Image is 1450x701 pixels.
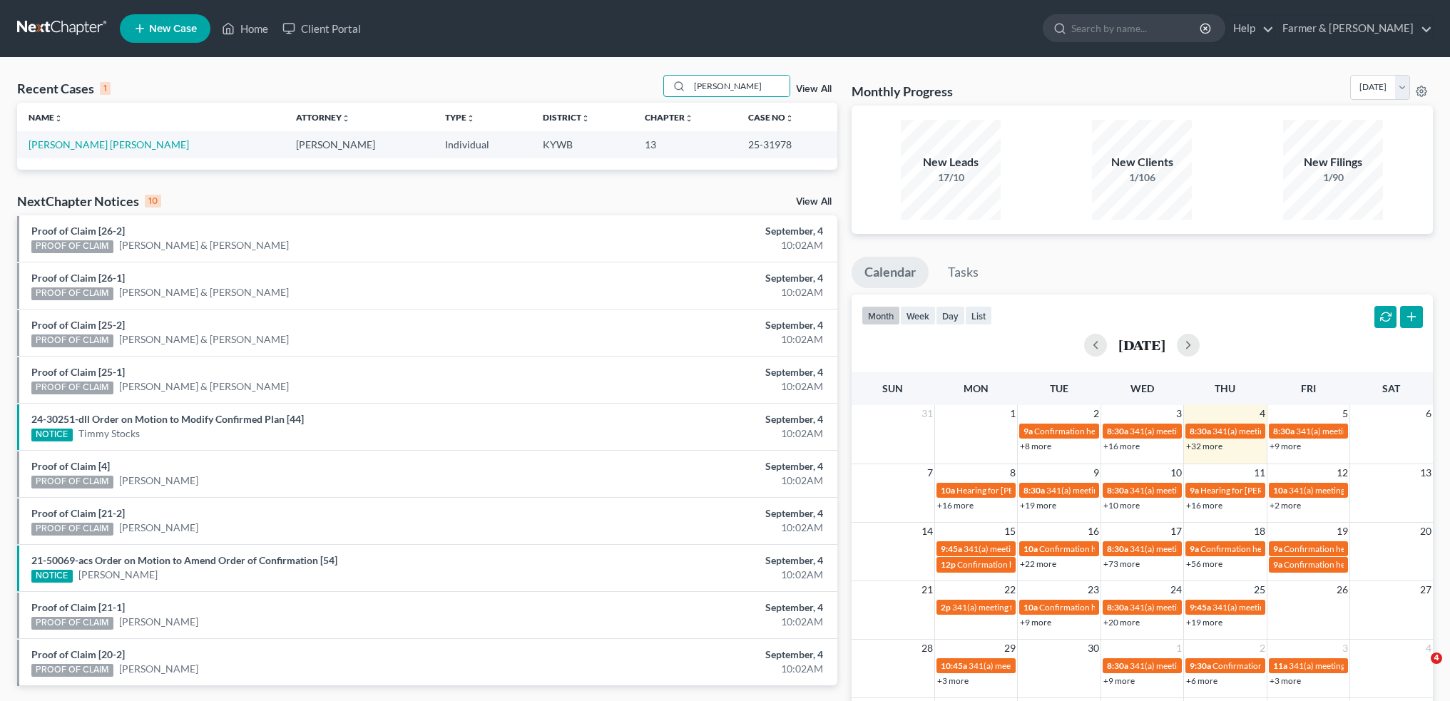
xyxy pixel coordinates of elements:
div: 1 [100,82,111,95]
a: [PERSON_NAME] [PERSON_NAME] [29,138,189,150]
span: 15 [1003,523,1017,540]
a: [PERSON_NAME] [78,568,158,582]
a: Home [215,16,275,41]
a: Tasks [935,257,991,288]
span: Mon [964,382,989,394]
a: View All [796,84,832,94]
span: 8:30a [1107,485,1128,496]
span: Sat [1382,382,1400,394]
span: 31 [920,405,934,422]
span: 5 [1341,405,1349,422]
a: Districtunfold_more [543,112,590,123]
div: 10:02AM [568,332,823,347]
div: 10:02AM [568,615,823,629]
span: 7 [926,464,934,481]
div: 1/106 [1092,170,1192,185]
span: 10a [1023,602,1038,613]
span: 2 [1092,405,1101,422]
a: Proof of Claim [21-1] [31,601,125,613]
i: unfold_more [581,114,590,123]
a: Help [1226,16,1274,41]
a: +6 more [1186,675,1217,686]
div: September, 4 [568,271,823,285]
a: +16 more [1103,441,1140,451]
i: unfold_more [342,114,350,123]
span: 20 [1419,523,1433,540]
input: Search by name... [690,76,790,96]
a: [PERSON_NAME] & [PERSON_NAME] [119,332,289,347]
div: 10:02AM [568,285,823,300]
span: 19 [1335,523,1349,540]
a: Farmer & [PERSON_NAME] [1275,16,1432,41]
span: 11a [1273,660,1287,671]
div: 10 [145,195,161,208]
span: 9:30a [1190,660,1211,671]
div: September, 4 [568,648,823,662]
span: 341(a) meeting for [PERSON_NAME] & [PERSON_NAME] [1046,485,1260,496]
a: +19 more [1186,617,1222,628]
span: 8:30a [1107,602,1128,613]
a: +16 more [937,500,974,511]
span: 8:30a [1023,485,1045,496]
i: unfold_more [685,114,693,123]
span: 9a [1023,426,1033,436]
a: [PERSON_NAME] & [PERSON_NAME] [119,379,289,394]
button: list [965,306,992,325]
a: [PERSON_NAME] [119,474,198,488]
span: Sun [882,382,903,394]
td: 13 [633,131,737,158]
div: New Clients [1092,154,1192,170]
span: 3 [1341,640,1349,657]
span: 10a [1273,485,1287,496]
span: 27 [1419,581,1433,598]
div: 10:02AM [568,521,823,535]
div: September, 4 [568,412,823,426]
span: 23 [1086,581,1101,598]
a: [PERSON_NAME] [119,521,198,535]
span: 9a [1273,559,1282,570]
a: +9 more [1270,441,1301,451]
div: 10:02AM [568,379,823,394]
input: Search by name... [1071,15,1202,41]
span: Fri [1301,382,1316,394]
span: Confirmation hearing for [PERSON_NAME] & [PERSON_NAME] [957,559,1195,570]
a: Proof of Claim [4] [31,460,110,472]
span: 341(a) meeting for [PERSON_NAME] [1130,426,1267,436]
div: NextChapter Notices [17,193,161,210]
span: Confirmation hearing for [PERSON_NAME] [1212,660,1374,671]
div: 10:02AM [568,238,823,252]
span: 341(a) meeting for [PERSON_NAME] [1130,485,1267,496]
a: Attorneyunfold_more [296,112,350,123]
span: 10 [1169,464,1183,481]
td: KYWB [531,131,633,158]
td: [PERSON_NAME] [285,131,434,158]
a: Proof of Claim [26-1] [31,272,125,284]
span: 11 [1252,464,1267,481]
span: Wed [1130,382,1154,394]
div: PROOF OF CLAIM [31,382,113,394]
a: 21-50069-acs Order on Motion to Amend Order of Confirmation [54] [31,554,337,566]
div: 10:02AM [568,662,823,676]
span: 3 [1175,405,1183,422]
span: Hearing for [PERSON_NAME] [1200,485,1312,496]
div: PROOF OF CLAIM [31,664,113,677]
div: PROOF OF CLAIM [31,476,113,488]
span: 341(a) meeting for [PERSON_NAME] [1130,602,1267,613]
span: 9a [1190,485,1199,496]
span: 4 [1431,653,1442,664]
div: September, 4 [568,318,823,332]
span: 341(a) meeting for [PERSON_NAME] [1130,660,1267,671]
a: Proof of Claim [20-2] [31,648,125,660]
span: 9 [1092,464,1101,481]
div: Recent Cases [17,80,111,97]
a: +20 more [1103,617,1140,628]
div: 10:02AM [568,568,823,582]
td: 25-31978 [737,131,837,158]
a: +2 more [1270,500,1301,511]
span: 26 [1335,581,1349,598]
a: +9 more [1020,617,1051,628]
span: 10a [941,485,955,496]
span: 4 [1424,640,1433,657]
a: Client Portal [275,16,368,41]
a: Proof of Claim [26-2] [31,225,125,237]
